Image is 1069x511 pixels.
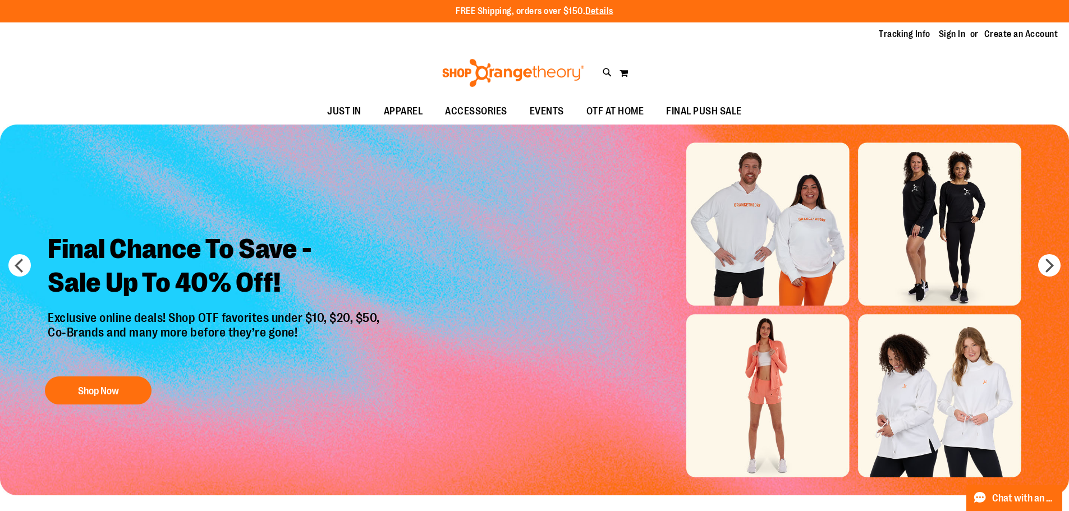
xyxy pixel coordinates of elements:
[519,99,575,125] a: EVENTS
[445,99,507,124] span: ACCESSORIES
[456,5,613,18] p: FREE Shipping, orders over $150.
[316,99,373,125] a: JUST IN
[384,99,423,124] span: APPAREL
[575,99,655,125] a: OTF AT HOME
[585,6,613,16] a: Details
[327,99,361,124] span: JUST IN
[441,59,586,87] img: Shop Orangetheory
[966,485,1063,511] button: Chat with an Expert
[992,493,1056,504] span: Chat with an Expert
[655,99,753,125] a: FINAL PUSH SALE
[39,224,391,311] h2: Final Chance To Save - Sale Up To 40% Off!
[1038,254,1061,277] button: next
[530,99,564,124] span: EVENTS
[8,254,31,277] button: prev
[586,99,644,124] span: OTF AT HOME
[666,99,742,124] span: FINAL PUSH SALE
[39,311,391,366] p: Exclusive online deals! Shop OTF favorites under $10, $20, $50, Co-Brands and many more before th...
[939,28,966,40] a: Sign In
[984,28,1058,40] a: Create an Account
[879,28,930,40] a: Tracking Info
[39,224,391,411] a: Final Chance To Save -Sale Up To 40% Off! Exclusive online deals! Shop OTF favorites under $10, $...
[45,376,152,404] button: Shop Now
[373,99,434,125] a: APPAREL
[434,99,519,125] a: ACCESSORIES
